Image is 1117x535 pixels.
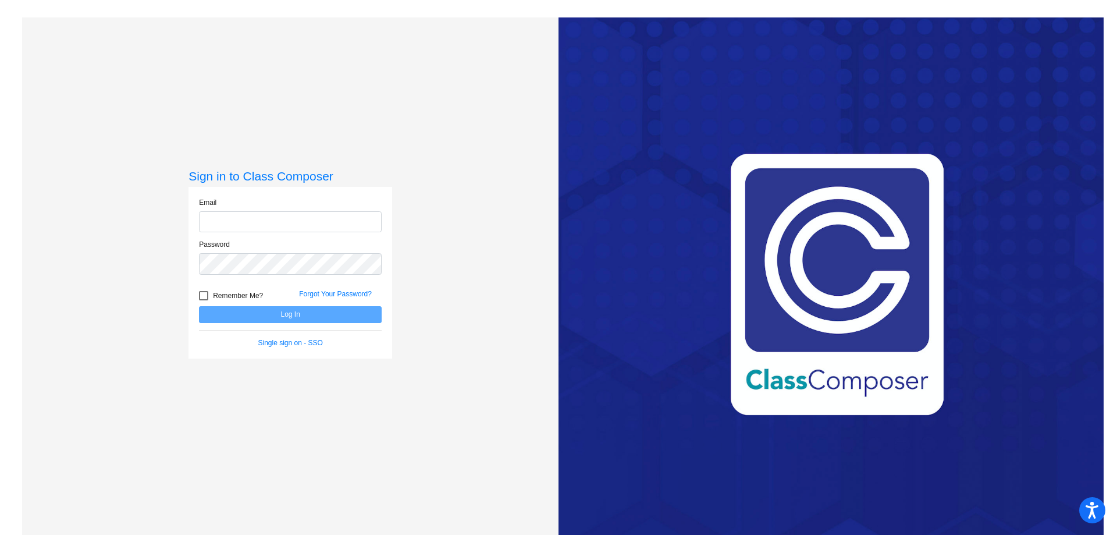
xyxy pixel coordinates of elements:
button: Log In [199,306,382,323]
span: Remember Me? [213,289,263,303]
label: Email [199,197,216,208]
a: Forgot Your Password? [299,290,372,298]
label: Password [199,239,230,250]
h3: Sign in to Class Composer [188,169,392,183]
a: Single sign on - SSO [258,339,323,347]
